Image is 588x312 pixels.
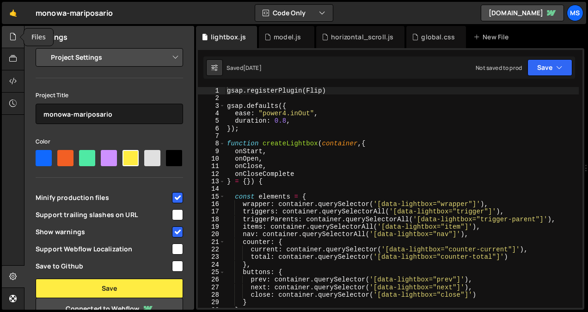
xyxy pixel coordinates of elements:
div: 23 [198,253,225,261]
a: 🤙 [2,2,24,24]
div: Not saved to prod [476,64,522,72]
span: Save to Github [36,262,171,271]
div: 6 [198,125,225,132]
div: 1 [198,87,225,94]
div: [DATE] [243,64,262,72]
div: 28 [198,291,225,299]
div: Files [24,29,53,46]
div: 2 [198,94,225,102]
a: ms [567,5,583,21]
div: 12 [198,170,225,178]
button: Save [527,59,572,76]
div: 26 [198,276,225,283]
input: Project name [36,104,183,124]
a: [DOMAIN_NAME] [481,5,564,21]
div: 10 [198,155,225,162]
div: 14 [198,185,225,193]
div: 16 [198,200,225,208]
div: 24 [198,261,225,268]
div: 25 [198,268,225,276]
div: 9 [198,148,225,155]
button: Save [36,279,183,298]
div: 22 [198,246,225,253]
label: Color [36,137,50,146]
span: Minify production files [36,193,171,202]
div: 27 [198,284,225,291]
div: 7 [198,132,225,140]
div: 3 [198,102,225,110]
div: 11 [198,162,225,170]
span: Show warnings [36,227,171,237]
span: Support Webflow Localization [36,244,171,254]
span: Support trailing slashes on URL [36,210,171,219]
div: New File [473,32,512,42]
div: global.css [421,32,455,42]
div: 18 [198,216,225,223]
div: Saved [227,64,262,72]
div: monowa-mariposario [36,7,113,19]
button: Code Only [255,5,333,21]
div: 20 [198,231,225,238]
div: horizontal_scroll.js [331,32,393,42]
div: lightbox.js [211,32,246,42]
div: 15 [198,193,225,200]
label: Project Title [36,91,68,100]
div: 17 [198,208,225,215]
div: 21 [198,238,225,246]
div: 5 [198,117,225,125]
div: 13 [198,178,225,185]
div: 4 [198,110,225,117]
div: model.js [274,32,301,42]
div: 29 [198,299,225,306]
div: 19 [198,223,225,231]
div: 8 [198,140,225,147]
